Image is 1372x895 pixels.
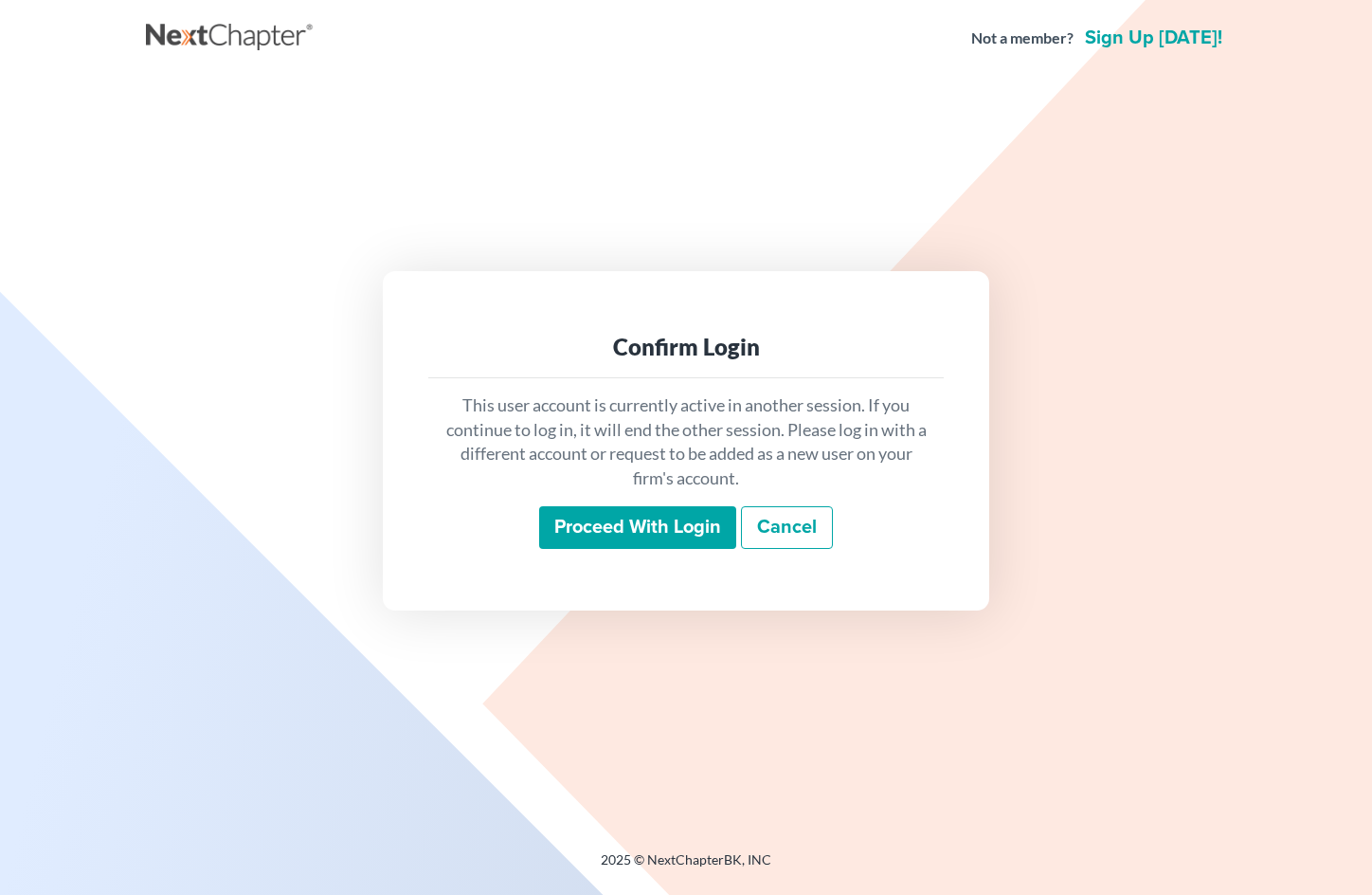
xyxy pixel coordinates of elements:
strong: Not a member? [971,27,1074,49]
a: Cancel [741,506,833,550]
div: 2025 © NextChapterBK, INC [146,850,1226,885]
input: Proceed with login [539,506,736,550]
div: Confirm Login [443,332,929,362]
a: Sign up [DATE]! [1081,28,1226,47]
p: This user account is currently active in another session. If you continue to log in, it will end ... [443,393,929,491]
